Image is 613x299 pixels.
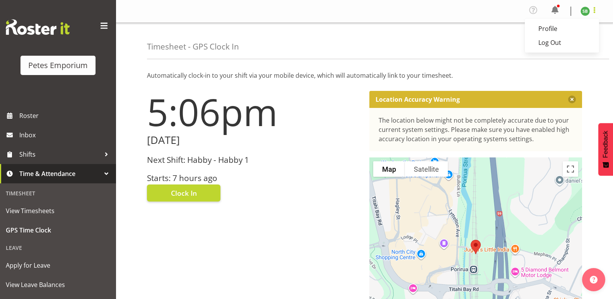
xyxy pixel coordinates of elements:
span: Inbox [19,129,112,141]
button: Toggle fullscreen view [563,161,578,177]
p: Location Accuracy Warning [376,96,460,103]
div: Timesheet [2,185,114,201]
span: Feedback [602,131,609,158]
div: Leave [2,240,114,256]
h2: [DATE] [147,134,360,146]
a: Log Out [525,36,599,50]
button: Feedback - Show survey [598,123,613,176]
h3: Next Shift: Habby - Habby 1 [147,155,360,164]
button: Clock In [147,185,220,202]
a: View Leave Balances [2,275,114,294]
span: View Timesheets [6,205,110,217]
div: Petes Emporium [28,60,88,71]
h1: 5:06pm [147,91,360,133]
h4: Timesheet - GPS Clock In [147,42,239,51]
span: Clock In [171,188,197,198]
span: GPS Time Clock [6,224,110,236]
img: help-xxl-2.png [590,276,598,284]
h3: Starts: 7 hours ago [147,174,360,183]
button: Show street map [373,161,405,177]
a: Apply for Leave [2,256,114,275]
button: Show satellite imagery [405,161,448,177]
span: View Leave Balances [6,279,110,290]
span: Time & Attendance [19,168,101,179]
span: Apply for Leave [6,260,110,271]
a: Profile [525,22,599,36]
a: View Timesheets [2,201,114,220]
img: Rosterit website logo [6,19,70,35]
p: Automatically clock-in to your shift via your mobile device, which will automatically link to you... [147,71,582,80]
span: Roster [19,110,112,121]
button: Close message [568,96,576,103]
img: stephanie-burden9828.jpg [581,7,590,16]
span: Shifts [19,149,101,160]
div: The location below might not be completely accurate due to your current system settings. Please m... [379,116,573,144]
a: GPS Time Clock [2,220,114,240]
